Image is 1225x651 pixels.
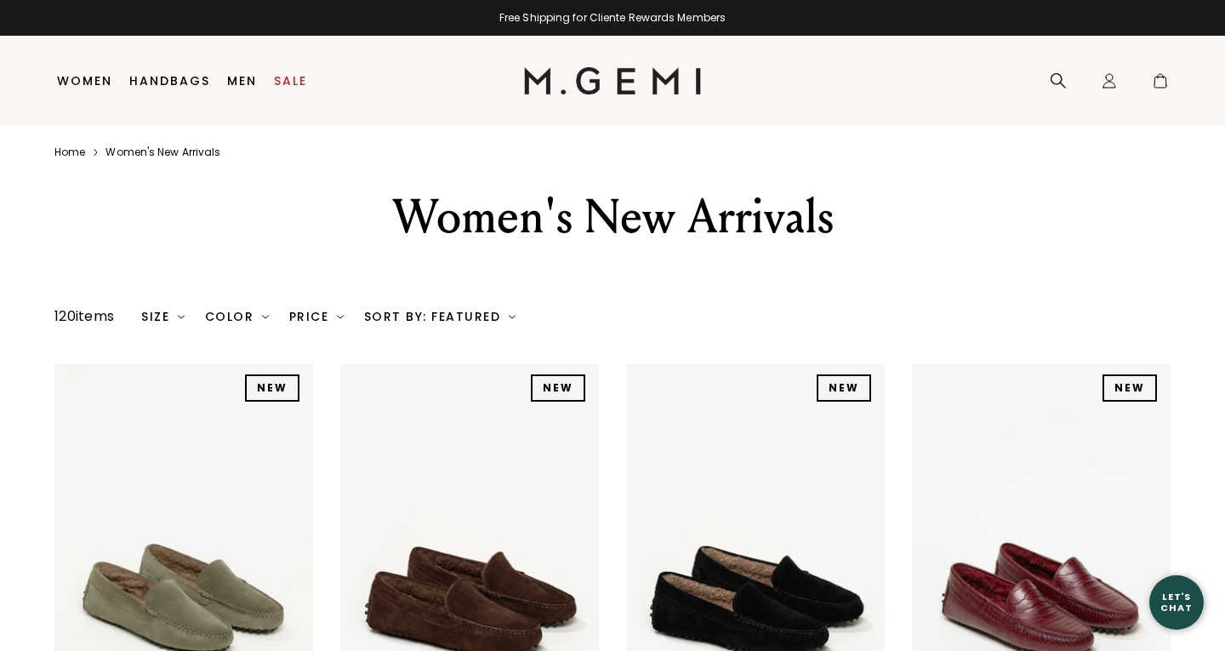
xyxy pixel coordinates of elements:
[129,74,210,88] a: Handbags
[1149,591,1204,613] div: Let's Chat
[105,146,220,159] a: Women's new arrivals
[57,74,112,88] a: Women
[1102,374,1157,402] div: NEW
[262,313,269,320] img: chevron-down.svg
[817,374,871,402] div: NEW
[337,313,344,320] img: chevron-down.svg
[205,310,269,323] div: Color
[141,310,185,323] div: Size
[245,374,299,402] div: NEW
[317,186,908,248] div: Women's New Arrivals
[178,313,185,320] img: chevron-down.svg
[364,310,516,323] div: Sort By: Featured
[54,306,114,327] div: 120 items
[274,74,307,88] a: Sale
[227,74,257,88] a: Men
[531,374,585,402] div: NEW
[524,67,702,94] img: M.Gemi
[54,146,85,159] a: Home
[509,313,516,320] img: chevron-down.svg
[289,310,344,323] div: Price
